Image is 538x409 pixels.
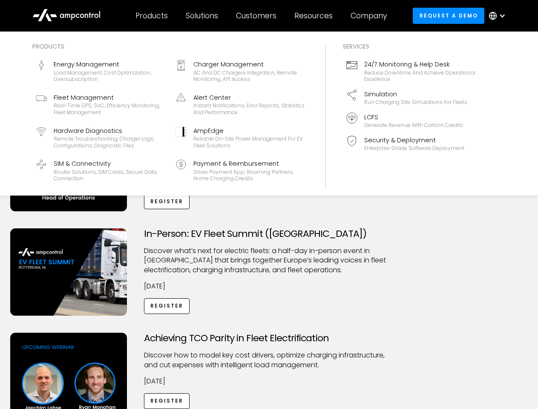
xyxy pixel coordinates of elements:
div: Remote troubleshooting, charger logs, configurations, diagnostic files [54,135,165,149]
div: Products [32,42,308,51]
div: Reduce downtime and achieve operational excellence [364,69,476,83]
h3: Achieving TCO Parity in Fleet Electrification [144,333,394,344]
div: LCFS [364,112,463,122]
div: Resources [294,11,333,20]
a: Charger ManagementAC and DC chargers integration, remote monitoring, API access [172,56,308,86]
div: Driver Payment App, Roaming Partners, Home Charging Credits [193,169,305,182]
p: Discover how to model key cost drivers, optimize charging infrastructure, and cut expenses with i... [144,351,394,370]
div: Solutions [186,11,218,20]
div: Enterprise-grade software deployment [364,145,464,152]
div: Company [351,11,387,20]
div: Load management, cost optimization, oversubscription [54,69,165,83]
div: AC and DC chargers integration, remote monitoring, API access [193,69,305,83]
div: Fleet Management [54,93,165,102]
a: Fleet ManagementReal-time GPS, SoC, efficiency monitoring, fleet management [32,89,169,119]
a: SIM & ConnectivityRouter Solutions, SIM Cards, Secure Data Connection [32,156,169,185]
a: Energy ManagementLoad management, cost optimization, oversubscription [32,56,169,86]
div: Router Solutions, SIM Cards, Secure Data Connection [54,169,165,182]
div: Customers [236,11,276,20]
div: Reliable On-site Power Management for EV Fleet Solutions [193,135,305,149]
div: Instant notifications, error reports, statistics and performance [193,102,305,115]
div: Real-time GPS, SoC, efficiency monitoring, fleet management [54,102,165,115]
div: Services [343,42,479,51]
p: [DATE] [144,377,394,386]
a: LCFSGenerate revenue with carbon credits [343,109,479,132]
div: Alert Center [193,93,305,102]
div: Run charging site simulations for fleets [364,99,467,106]
div: Payment & Reimbursement [193,159,305,168]
div: Products [135,11,168,20]
a: Request a demo [413,8,484,23]
a: 24/7 Monitoring & Help DeskReduce downtime and achieve operational excellence [343,56,479,86]
div: SIM & Connectivity [54,159,165,168]
a: Register [144,193,190,209]
p: [DATE] [144,282,394,291]
h3: In-Person: EV Fleet Summit ([GEOGRAPHIC_DATA]) [144,228,394,239]
a: Payment & ReimbursementDriver Payment App, Roaming Partners, Home Charging Credits [172,156,308,185]
div: Generate revenue with carbon credits [364,122,463,129]
p: ​Discover what’s next for electric fleets: a half-day in-person event in [GEOGRAPHIC_DATA] that b... [144,246,394,275]
a: Hardware DiagnosticsRemote troubleshooting, charger logs, configurations, diagnostic files [32,123,169,153]
div: 24/7 Monitoring & Help Desk [364,60,476,69]
a: Alert CenterInstant notifications, error reports, statistics and performance [172,89,308,119]
a: AmpEdgeReliable On-site Power Management for EV Fleet Solutions [172,123,308,153]
div: Energy Management [54,60,165,69]
a: SimulationRun charging site simulations for fleets [343,86,479,109]
div: Hardware Diagnostics [54,126,165,135]
a: Register [144,393,190,409]
a: Register [144,298,190,314]
div: Charger Management [193,60,305,69]
div: AmpEdge [193,126,305,135]
div: Simulation [364,89,467,99]
a: Security & DeploymentEnterprise-grade software deployment [343,132,479,155]
div: Security & Deployment [364,135,464,145]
